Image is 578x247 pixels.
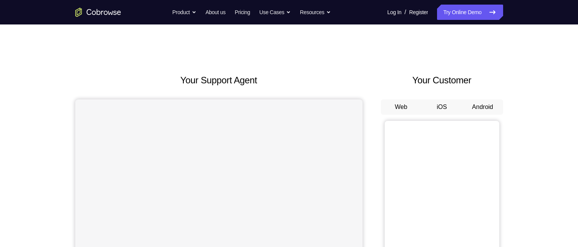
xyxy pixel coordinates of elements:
[75,73,363,87] h2: Your Support Agent
[206,5,225,20] a: About us
[421,99,462,115] button: iOS
[381,99,422,115] button: Web
[381,73,503,87] h2: Your Customer
[387,5,402,20] a: Log In
[75,8,121,17] a: Go to the home page
[235,5,250,20] a: Pricing
[259,5,291,20] button: Use Cases
[300,5,331,20] button: Resources
[405,8,406,17] span: /
[409,5,428,20] a: Register
[172,5,196,20] button: Product
[437,5,503,20] a: Try Online Demo
[462,99,503,115] button: Android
